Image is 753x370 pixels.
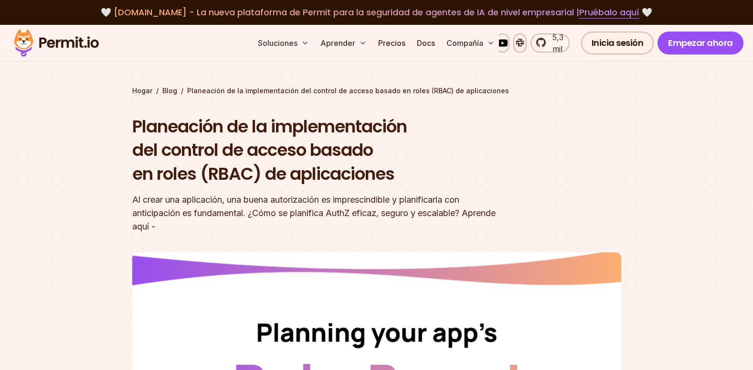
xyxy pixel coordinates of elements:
[579,6,639,19] a: Pruébalo aquí
[446,37,483,49] font: Compañía
[642,6,652,18] font: 🤍
[258,37,297,49] font: Soluciones
[658,32,743,54] a: Empezar ahora
[374,33,409,53] a: Precios
[114,6,639,19] font: [DOMAIN_NAME] - La nueva plataforma de Permit para la seguridad de agentes de IA de nivel empresa...
[132,193,499,233] div: Al crear una aplicación, una buena autorización es imprescindible y planificarla con anticipación...
[320,37,355,49] font: Aprender
[101,6,111,18] font: 🤍
[162,86,177,96] a: Blog
[132,115,499,186] h1: Planeación de la implementación del control de acceso basado en roles (RBAC) de aplicaciones
[413,33,439,53] a: Docs
[132,86,152,96] a: Hogar
[443,33,498,53] button: Compañía
[132,86,621,96] div: / /
[254,33,313,53] button: Soluciones
[581,32,654,54] a: Inicia sesión
[547,32,563,54] span: 5,3 mil
[317,33,371,53] button: Aprender
[10,27,103,59] img: Logotipo del permiso
[530,33,570,53] a: 5,3 mil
